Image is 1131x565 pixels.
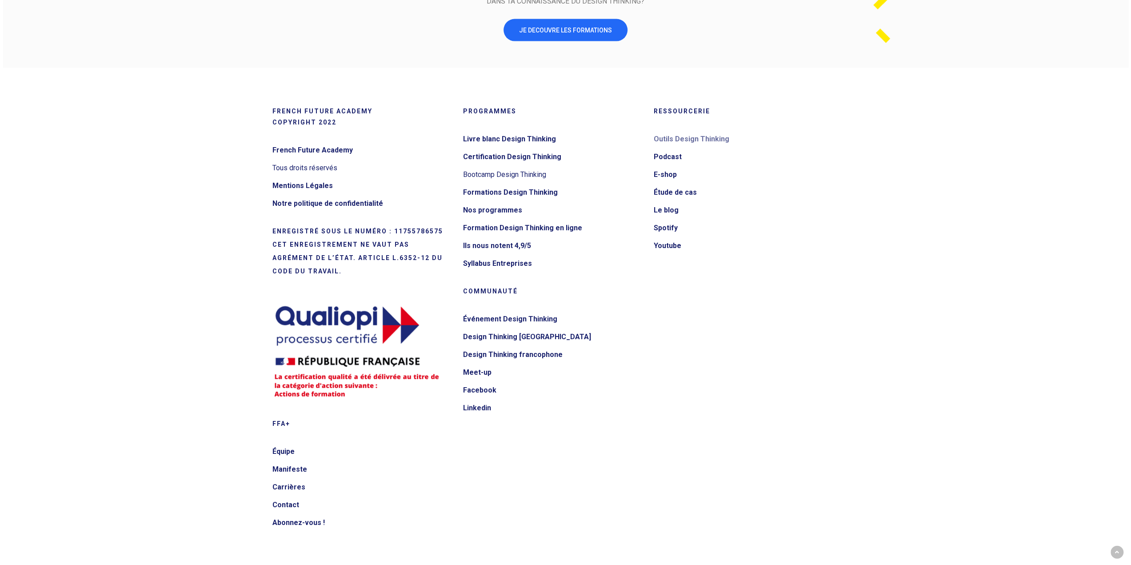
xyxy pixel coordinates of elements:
a: Abonnez-vous ! [272,516,452,530]
a: Design Thinking [GEOGRAPHIC_DATA] [463,330,642,344]
a: JE DECOUVRE LES FORMATIONS [504,19,627,41]
a: Événement Design Thinking [463,312,642,326]
a: Outils Design Thinking [653,132,832,146]
a: Design Thinking francophone [463,348,642,362]
a: Ils nous notent 4,9/5 [463,239,642,253]
a: French Future Academy [272,143,452,157]
a: Youtube [653,239,832,253]
a: Syllabus Entreprises [463,256,642,271]
h5: French Future Academy Copyright 2022 [272,106,452,128]
a: Facebook [463,383,642,397]
h5: FFA+ [272,418,452,429]
h5: Ressourcerie [653,106,832,117]
a: Meet-up [463,365,642,380]
a: Manifeste [272,462,452,477]
a: Contact [272,498,452,512]
a: Certification Design Thinking [463,150,642,164]
a: Nos programmes [463,203,642,217]
h5: Organisme de formation n° 11755786575 [272,226,452,290]
li: Tous droits réservés [272,159,452,177]
a: Linkedin [463,401,642,415]
a: E-shop [653,168,832,182]
a: Livre blanc Design Thinking [463,132,642,146]
li: Bootcamp Design Thinking [463,166,642,184]
a: Spotify [653,221,832,235]
a: Formations Design Thinking [463,185,642,200]
span: JE DECOUVRE LES FORMATIONS [519,26,612,35]
a: Étude de cas [653,185,832,200]
a: Carrières [272,480,452,494]
a: Formation Design Thinking en ligne [463,221,642,235]
a: Podcast [653,150,832,164]
a: Notre politique de confidentialité [272,196,452,211]
h5: Communauté [463,286,642,297]
h5: Programmes [463,106,642,117]
a: Équipe [272,445,452,459]
a: Mentions Légales [272,179,452,193]
a: Le blog [653,203,832,217]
